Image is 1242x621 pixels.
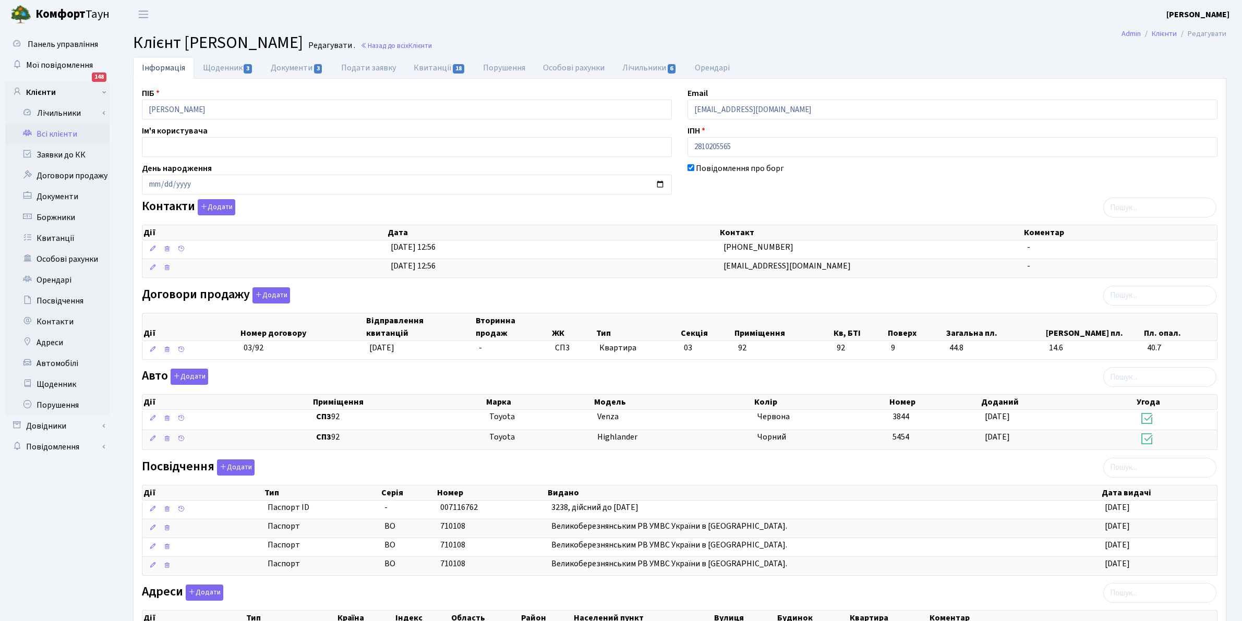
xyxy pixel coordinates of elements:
span: Великоберезнянським РВ УМВС України в [GEOGRAPHIC_DATA]. [551,520,787,532]
th: Дії [142,313,239,340]
span: ВО [384,539,395,551]
span: - [1027,241,1030,253]
span: 14.6 [1049,342,1139,354]
span: 92 [316,431,480,443]
a: Орендарі [5,270,110,290]
th: Приміщення [312,395,485,409]
span: 710108 [440,558,465,569]
span: 92 [316,411,480,423]
a: Щоденник [194,57,262,79]
th: Відправлення квитанцій [365,313,475,340]
a: Боржники [5,207,110,228]
span: Паспорт [268,520,376,532]
span: 3 [314,64,322,74]
span: - [479,342,482,354]
span: 9 [891,342,941,354]
a: Панель управління [5,34,110,55]
input: Пошук... [1103,198,1216,217]
span: ВО [384,520,395,532]
th: Загальна пл. [945,313,1045,340]
a: Довідники [5,416,110,436]
button: Контакти [198,199,235,215]
a: Порушення [474,57,534,79]
span: [DATE] [985,431,1010,443]
a: Лічильники [12,103,110,124]
label: День народження [142,162,212,175]
span: [EMAIL_ADDRESS][DOMAIN_NAME] [724,260,851,272]
button: Переключити навігацію [130,6,156,23]
label: Email [688,87,708,100]
th: Угода [1136,395,1217,409]
span: 710108 [440,520,465,532]
a: Автомобілі [5,353,110,374]
span: Toyota [489,411,515,422]
small: Редагувати . [306,41,355,51]
button: Договори продажу [252,287,290,303]
th: Кв, БТІ [833,313,887,340]
a: Admin [1122,28,1141,39]
span: 03 [684,342,692,354]
label: Контакти [142,199,235,215]
a: Всі клієнти [5,124,110,144]
th: Секція [680,313,734,340]
a: Клієнти [5,82,110,103]
label: Ім'я користувача [142,125,208,137]
th: Приміщення [733,313,833,340]
th: Дата видачі [1101,485,1217,500]
a: Мої повідомлення148 [5,55,110,76]
th: Пл. опал. [1143,313,1217,340]
span: [PHONE_NUMBER] [724,241,793,253]
li: Редагувати [1177,28,1226,40]
span: 40.7 [1147,342,1213,354]
label: ІПН [688,125,705,137]
th: Тип [263,485,380,500]
span: Червона [757,411,790,422]
span: 18 [453,64,464,74]
span: Паспорт [268,558,376,570]
span: [DATE] [369,342,394,354]
span: 3238, дійсний до [DATE] [551,502,638,513]
a: Особові рахунки [5,249,110,270]
th: Тип [595,313,680,340]
th: Дії [142,485,263,500]
span: Таун [35,6,110,23]
th: Серія [380,485,436,500]
a: [PERSON_NAME] [1166,8,1229,21]
a: Подати заявку [332,57,405,79]
a: Щоденник [5,374,110,395]
th: Поверх [887,313,945,340]
button: Посвідчення [217,459,255,476]
label: Повідомлення про борг [696,162,784,175]
label: Адреси [142,585,223,601]
span: 3844 [893,411,909,422]
th: Доданий [980,395,1136,409]
th: Коментар [1023,225,1217,240]
input: Пошук... [1103,367,1216,387]
span: 6 [668,64,676,74]
span: - [1027,260,1030,272]
th: Контакт [719,225,1023,240]
a: Договори продажу [5,165,110,186]
span: [DATE] [1105,520,1130,532]
th: Модель [593,395,753,409]
span: Паспорт ID [268,502,376,514]
span: Великоберезнянським РВ УМВС України в [GEOGRAPHIC_DATA]. [551,558,787,569]
th: Дії [142,395,312,409]
th: Колір [753,395,888,409]
span: Highlander [597,431,637,443]
input: Пошук... [1103,458,1216,478]
span: 5454 [893,431,909,443]
a: Орендарі [686,57,739,79]
b: СП3 [316,411,331,422]
div: 148 [92,72,106,82]
span: Панель управління [28,39,98,50]
span: - [384,502,388,513]
img: logo.png [10,4,31,25]
label: Авто [142,369,208,385]
input: Пошук... [1103,286,1216,306]
a: Додати [250,285,290,303]
th: ЖК [551,313,595,340]
a: Порушення [5,395,110,416]
b: СП3 [316,431,331,443]
span: 3 [244,64,252,74]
